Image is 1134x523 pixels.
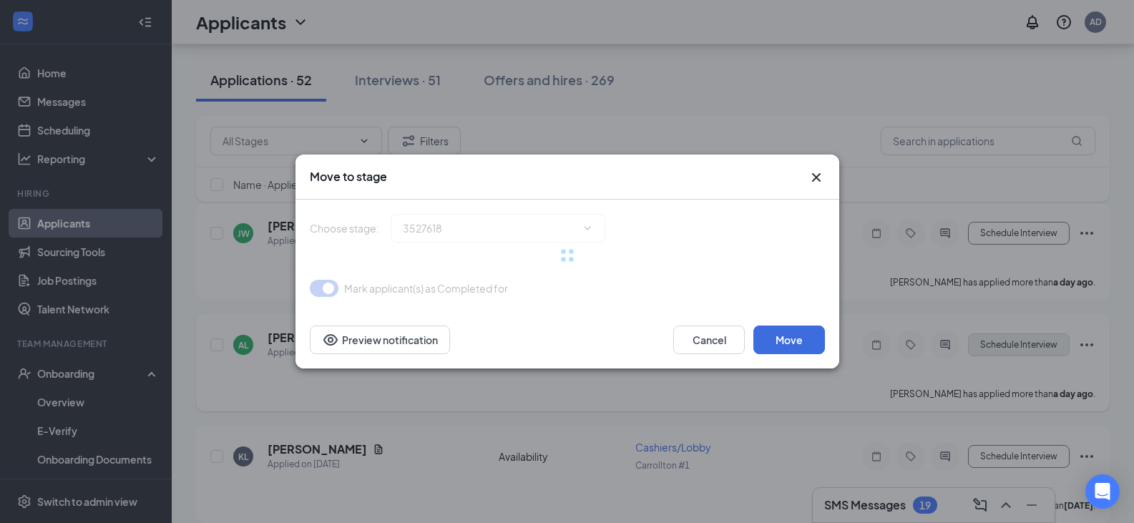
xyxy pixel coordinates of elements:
h3: Move to stage [310,169,387,185]
button: Close [808,169,825,186]
svg: Cross [808,169,825,186]
button: Cancel [673,326,745,354]
svg: Eye [322,331,339,348]
button: Preview notificationEye [310,326,450,354]
div: Open Intercom Messenger [1085,474,1120,509]
button: Move [753,326,825,354]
